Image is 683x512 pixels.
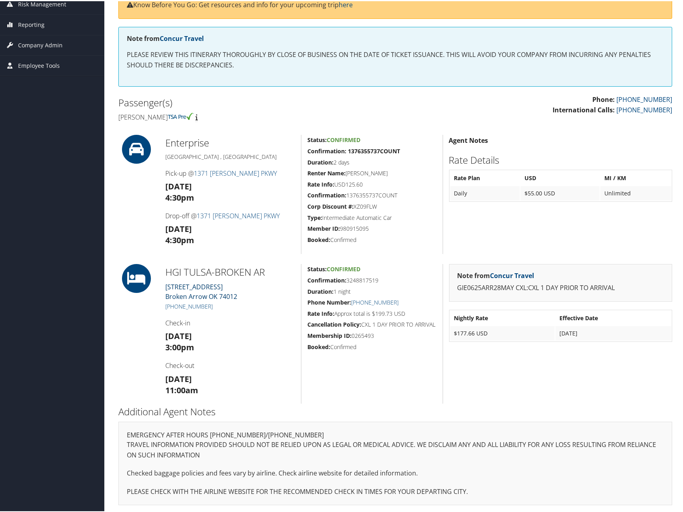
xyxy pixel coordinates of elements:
a: Concur Travel [490,270,535,279]
td: Unlimited [600,185,671,199]
strong: Phone: [592,94,615,103]
a: [PHONE_NUMBER] [165,301,213,309]
th: Effective Date [555,310,671,324]
td: $177.66 USD [450,325,555,339]
h5: 1 night [307,286,437,295]
strong: [DATE] [165,222,192,233]
strong: Member ID: [307,223,340,231]
h5: 2 days [307,157,437,165]
strong: 3:00pm [165,341,194,351]
a: 1371 [PERSON_NAME] PKWY [197,210,280,219]
h4: [PERSON_NAME] [118,112,389,120]
p: GIE0625ARR28MAY CXL:CXL 1 DAY PRIOR TO ARRIVAL [457,282,664,292]
a: [STREET_ADDRESS]Broken Arrow OK 74012 [165,281,237,300]
td: [DATE] [555,325,671,339]
strong: Phone Number: [307,297,351,305]
strong: Duration: [307,286,333,294]
th: Nightly Rate [450,310,555,324]
th: Rate Plan [450,170,520,184]
strong: Booked: [307,342,330,349]
strong: [DATE] [165,372,192,383]
h4: Check-in [165,317,295,326]
strong: Confirmation: [307,275,346,283]
span: Reporting [18,14,45,34]
strong: Note from [457,270,535,279]
h5: 1376355737COUNT [307,190,437,198]
td: $55.00 USD [520,185,599,199]
strong: Agent Notes [449,135,488,144]
h5: [GEOGRAPHIC_DATA] , [GEOGRAPHIC_DATA] [165,152,295,160]
h5: USD125.60 [307,179,437,187]
a: Concur Travel [160,33,204,42]
img: tsa-precheck.png [168,112,194,119]
span: Confirmed [327,135,360,142]
h2: Rate Details [449,152,673,166]
p: TRAVEL INFORMATION PROVIDED SHOULD NOT BE RELIED UPON AS LEGAL OR MEDICAL ADVICE. WE DISCLAIM ANY... [127,439,664,459]
p: PLEASE REVIEW THIS ITINERARY THOROUGHLY BY CLOSE OF BUSINESS ON THE DATE OF TICKET ISSUANCE. THIS... [127,49,664,69]
strong: Rate Info: [307,179,334,187]
h4: Check-out [165,360,295,369]
strong: 11:00am [165,384,198,394]
strong: Membership ID: [307,331,352,338]
a: [PHONE_NUMBER] [616,104,672,113]
h2: Enterprise [165,135,295,148]
strong: Confirmation: 1376355737COUNT [307,146,400,154]
strong: Renter Name: [307,168,346,176]
th: USD [520,170,599,184]
span: Confirmed [327,264,360,272]
h5: [PERSON_NAME] [307,168,437,176]
strong: Cancellation Policy: [307,319,361,327]
strong: Status: [307,135,327,142]
strong: International Calls: [553,104,615,113]
td: Daily [450,185,520,199]
strong: Type: [307,213,322,220]
h5: Confirmed [307,342,437,350]
h2: HGI TULSA-BROKEN AR [165,264,295,278]
h4: Pick-up @ [165,168,295,177]
h4: Drop-off @ [165,210,295,219]
h5: 3248817519 [307,275,437,283]
p: Checked baggage policies and fees vary by airline. Check airline website for detailed information. [127,467,664,477]
h5: 980915095 [307,223,437,232]
strong: Confirmation: [307,190,346,198]
h5: Confirmed [307,235,437,243]
h2: Passenger(s) [118,95,389,108]
h5: Intermediate Automatic Car [307,213,437,221]
a: [PHONE_NUMBER] [351,297,398,305]
span: Company Admin [18,34,63,54]
strong: [DATE] [165,329,192,340]
strong: [DATE] [165,180,192,191]
h5: CXL 1 DAY PRIOR TO ARRIVAL [307,319,437,327]
h5: XZ09FLW [307,201,437,209]
h5: 0265493 [307,331,437,339]
div: EMERGENCY AFTER HOURS [PHONE_NUMBER]/[PHONE_NUMBER] [118,421,672,504]
strong: Rate Info: [307,309,334,316]
th: MI / KM [600,170,671,184]
strong: 4:30pm [165,191,194,202]
strong: Corp Discount #: [307,201,354,209]
strong: Note from [127,33,204,42]
h5: Approx total is $199.73 USD [307,309,437,317]
h2: Additional Agent Notes [118,404,672,417]
a: 1371 [PERSON_NAME] PKWY [194,168,277,177]
span: Employee Tools [18,55,60,75]
strong: 4:30pm [165,234,194,244]
p: PLEASE CHECK WITH THE AIRLINE WEBSITE FOR THE RECOMMENDED CHECK IN TIMES FOR YOUR DEPARTING CITY. [127,486,664,496]
a: [PHONE_NUMBER] [616,94,672,103]
strong: Duration: [307,157,333,165]
strong: Booked: [307,235,330,242]
strong: Status: [307,264,327,272]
